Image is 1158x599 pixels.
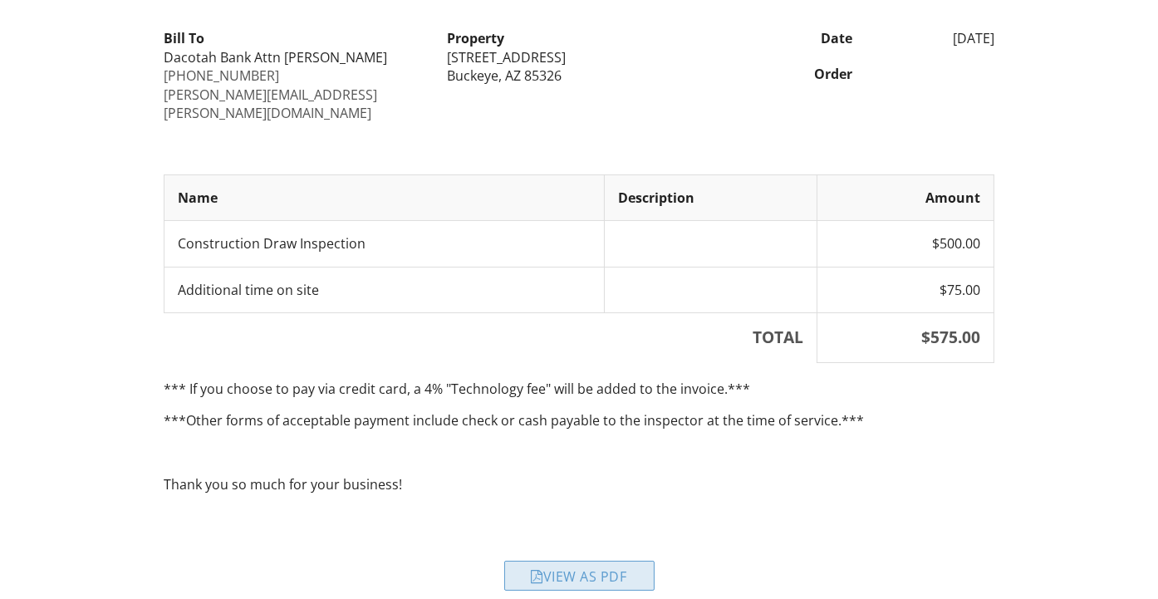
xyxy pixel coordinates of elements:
div: [DATE] [862,29,1004,47]
p: Thank you so much for your business! [164,475,994,493]
p: *** If you choose to pay via credit card, a 4% "Technology fee" will be added to the invoice.*** [164,380,994,398]
div: Order [721,65,863,83]
strong: Property [447,29,504,47]
th: TOTAL [164,312,817,362]
td: $500.00 [817,221,994,267]
div: Date [721,29,863,47]
strong: Bill To [164,29,204,47]
a: [PHONE_NUMBER] [164,66,279,85]
td: $75.00 [817,267,994,312]
a: View as PDF [504,572,655,590]
div: View as PDF [504,561,655,591]
p: ***Other forms of acceptable payment include check or cash payable to the inspector at the time o... [164,411,994,430]
th: Description [605,174,817,220]
span: Construction Draw Inspection [178,234,366,253]
div: [STREET_ADDRESS] [447,48,710,66]
th: Name [164,174,605,220]
a: [PERSON_NAME][EMAIL_ADDRESS][PERSON_NAME][DOMAIN_NAME] [164,86,377,122]
div: Buckeye, AZ 85326 [447,66,710,85]
th: $575.00 [817,312,994,362]
span: Additional time on site [178,281,319,299]
div: Dacotah Bank Attn [PERSON_NAME] [164,48,427,66]
th: Amount [817,174,994,220]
